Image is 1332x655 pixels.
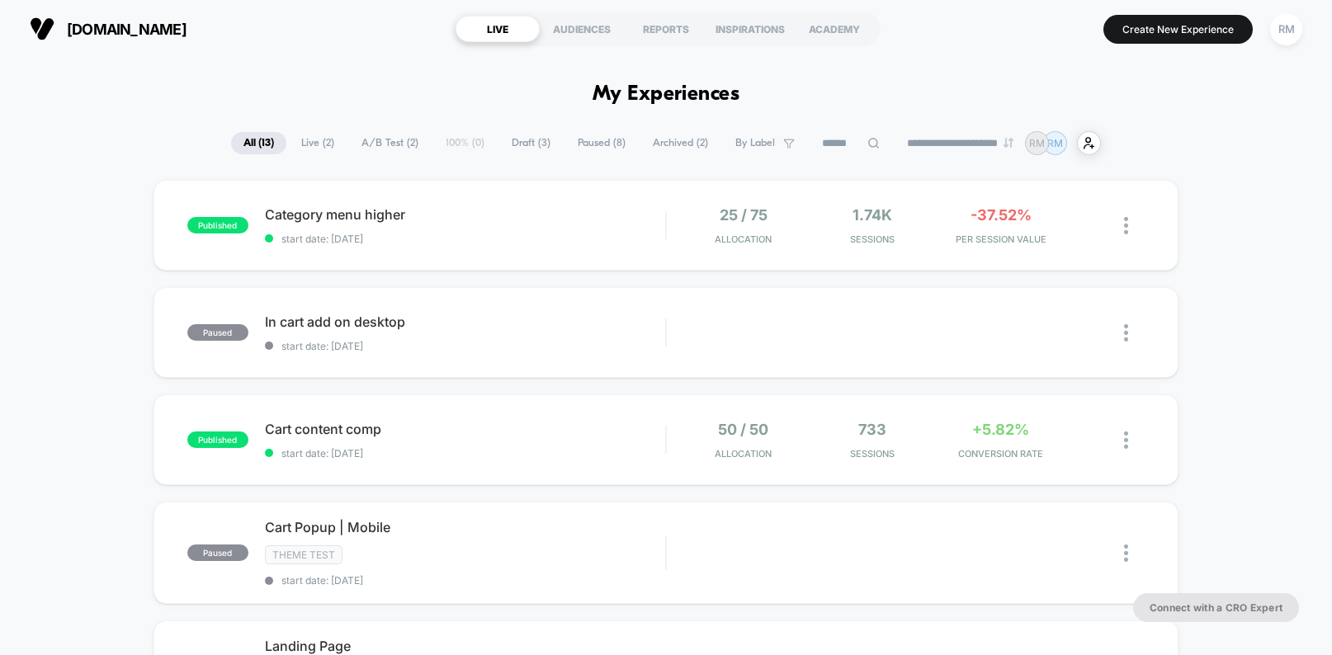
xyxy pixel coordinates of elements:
[265,545,342,564] span: Theme Test
[540,16,624,42] div: AUDIENCES
[720,206,768,224] span: 25 / 75
[858,421,886,438] span: 733
[265,233,666,245] span: start date: [DATE]
[289,132,347,154] span: Live ( 2 )
[792,16,876,42] div: ACADEMY
[972,421,1029,438] span: +5.82%
[565,132,638,154] span: Paused ( 8 )
[187,324,248,341] span: paused
[187,217,248,233] span: published
[593,82,740,106] h1: My Experiences
[812,448,933,459] span: Sessions
[640,132,720,154] span: Archived ( 2 )
[265,340,666,352] span: start date: [DATE]
[971,206,1032,224] span: -37.52%
[715,448,772,459] span: Allocation
[718,421,768,438] span: 50 / 50
[67,21,187,38] span: [DOMAIN_NAME]
[853,206,892,224] span: 1.74k
[265,519,666,535] span: Cart Popup | Mobile
[812,233,933,245] span: Sessions
[187,431,248,448] span: published
[30,16,54,41] img: Visually logo
[941,448,1061,459] span: CONVERSION RATE
[456,16,540,42] div: LIVE
[708,16,792,42] div: INSPIRATIONS
[265,313,666,330] span: In cart add on desktop
[349,132,431,154] span: A/B Test ( 2 )
[1124,324,1128,342] img: close
[1029,137,1045,149] p: RM
[1124,217,1128,234] img: close
[1124,431,1128,449] img: close
[265,447,666,459] span: start date: [DATE]
[1133,593,1299,622] button: Connect with a CRO Expert
[187,544,248,561] span: paused
[231,132,286,154] span: All ( 13 )
[25,16,191,42] button: [DOMAIN_NAME]
[499,132,563,154] span: Draft ( 3 )
[735,137,775,149] span: By Label
[941,233,1061,245] span: PER SESSION VALUE
[1265,12,1307,46] button: RM
[265,206,666,223] span: Category menu higher
[265,574,666,587] span: start date: [DATE]
[715,233,772,245] span: Allocation
[1047,137,1063,149] p: RM
[1270,13,1302,45] div: RM
[265,638,666,654] span: Landing Page
[1004,138,1013,148] img: end
[265,421,666,437] span: Cart content comp
[624,16,708,42] div: REPORTS
[1124,544,1128,562] img: close
[1103,15,1253,44] button: Create New Experience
